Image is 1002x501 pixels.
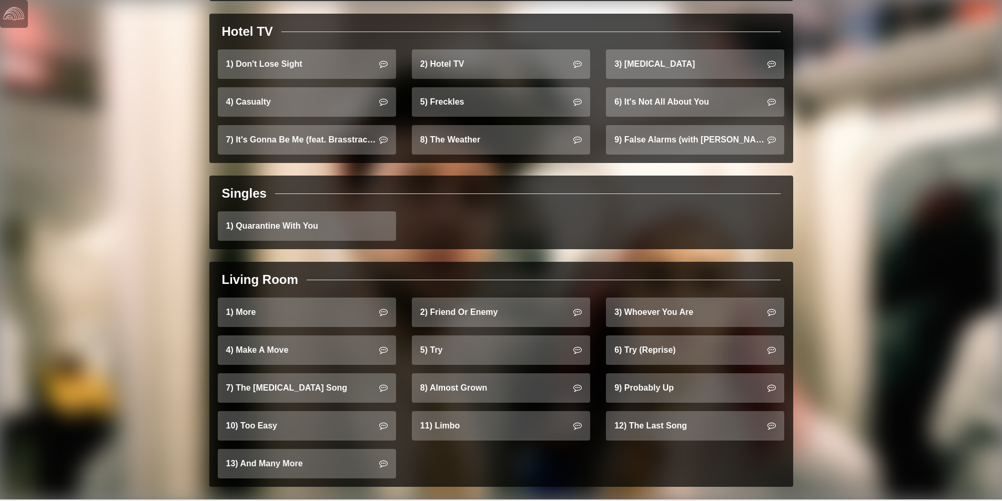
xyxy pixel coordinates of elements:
a: 1) Quarantine With You [218,211,396,241]
a: 3) Whoever You Are [606,298,784,327]
a: 1) More [218,298,396,327]
a: 13) And Many More [218,449,396,478]
a: 2) Hotel TV [412,49,590,79]
a: 8) Almost Grown [412,373,590,403]
a: 7) The [MEDICAL_DATA] Song [218,373,396,403]
a: 5) Try [412,335,590,365]
a: 4) Make A Move [218,335,396,365]
a: 8) The Weather [412,125,590,155]
a: 6) It's Not All About You [606,87,784,117]
div: Singles [222,184,267,203]
a: 2) Friend Or Enemy [412,298,590,327]
a: 7) It's Gonna Be Me (feat. Brasstracks) [218,125,396,155]
a: 3) [MEDICAL_DATA] [606,49,784,79]
img: logo-white-4c48a5e4bebecaebe01ca5a9d34031cfd3d4ef9ae749242e8c4bf12ef99f53e8.png [3,3,24,24]
a: 4) Casualty [218,87,396,117]
a: 9) False Alarms (with [PERSON_NAME]) [606,125,784,155]
a: 9) Probably Up [606,373,784,403]
a: 6) Try (Reprise) [606,335,784,365]
a: 10) Too Easy [218,411,396,441]
a: 12) The Last Song [606,411,784,441]
a: 5) Freckles [412,87,590,117]
a: 1) Don't Lose Sight [218,49,396,79]
a: 11) Limbo [412,411,590,441]
div: Living Room [222,270,298,289]
div: Hotel TV [222,22,273,41]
